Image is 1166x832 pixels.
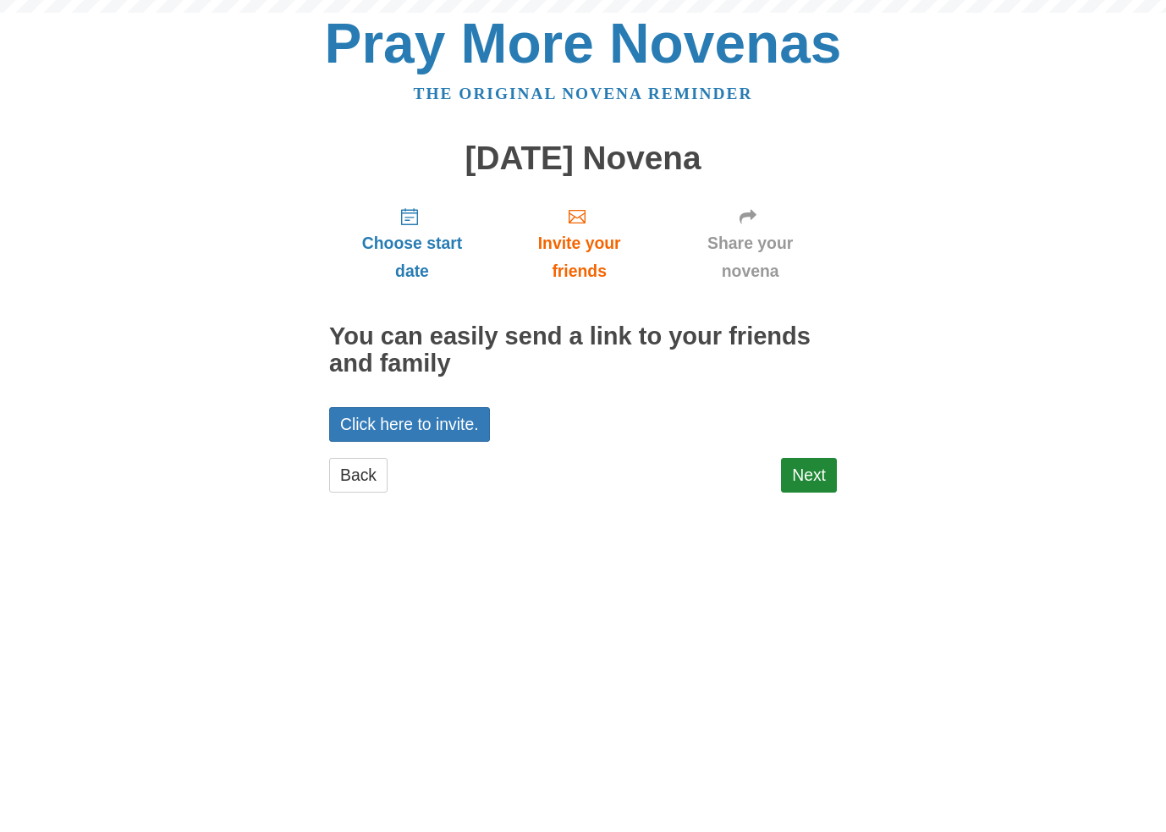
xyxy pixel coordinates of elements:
[663,193,837,294] a: Share your novena
[325,12,842,74] a: Pray More Novenas
[329,407,490,442] a: Click here to invite.
[329,193,495,294] a: Choose start date
[512,229,646,285] span: Invite your friends
[414,85,753,102] a: The original novena reminder
[781,458,837,493] a: Next
[346,229,478,285] span: Choose start date
[329,141,837,177] h1: [DATE] Novena
[329,458,388,493] a: Back
[329,323,837,377] h2: You can easily send a link to your friends and family
[495,193,663,294] a: Invite your friends
[680,229,820,285] span: Share your novena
